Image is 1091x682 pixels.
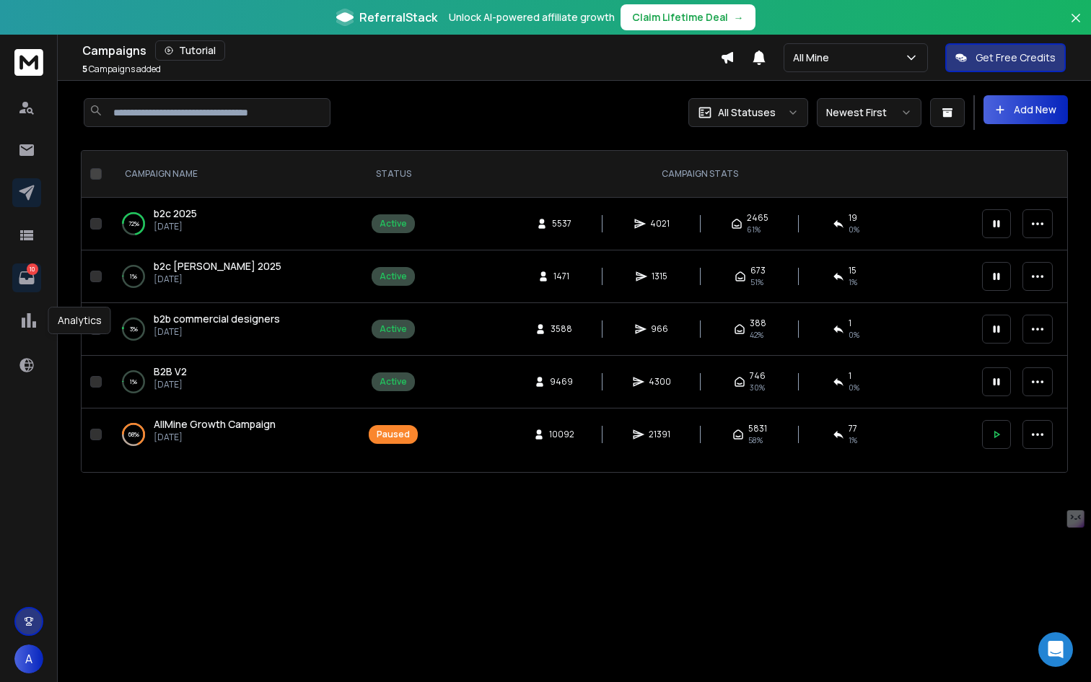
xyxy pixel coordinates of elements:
[14,644,43,673] button: A
[449,10,615,25] p: Unlock AI-powered affiliate growth
[154,417,276,432] a: AllMine Growth Campaign
[154,364,187,378] span: B2B V2
[359,9,437,26] span: ReferralStack
[154,326,280,338] p: [DATE]
[12,263,41,292] a: 10
[380,271,407,282] div: Active
[380,376,407,388] div: Active
[380,218,407,229] div: Active
[793,51,835,65] p: All Mine
[747,212,768,224] span: 2465
[976,51,1056,65] p: Get Free Credits
[154,417,276,431] span: AllMine Growth Campaign
[130,269,137,284] p: 1 %
[849,423,857,434] span: 77
[849,329,859,341] span: 0 %
[817,98,921,127] button: Newest First
[1038,632,1073,667] div: Open Intercom Messenger
[154,312,280,326] a: b2b commercial designers
[154,206,197,220] span: b2c 2025
[849,370,851,382] span: 1
[849,318,851,329] span: 1
[649,376,671,388] span: 4300
[748,434,763,446] span: 58 %
[718,105,776,120] p: All Statuses
[849,224,859,235] span: 0 %
[849,382,859,393] span: 0 %
[130,375,137,389] p: 1 %
[849,265,856,276] span: 15
[750,329,763,341] span: 42 %
[550,376,573,388] span: 9469
[27,263,38,275] p: 10
[154,274,281,285] p: [DATE]
[377,429,410,440] div: Paused
[155,40,225,61] button: Tutorial
[849,276,857,288] span: 1 %
[108,198,360,250] td: 72%b2c 2025[DATE]
[750,318,766,329] span: 388
[154,364,187,379] a: B2B V2
[651,323,668,335] span: 966
[108,356,360,408] td: 1%B2B V2[DATE]
[945,43,1066,72] button: Get Free Credits
[750,276,763,288] span: 51 %
[747,224,761,235] span: 61 %
[553,271,569,282] span: 1471
[108,250,360,303] td: 1%b2c [PERSON_NAME] 2025[DATE]
[750,265,766,276] span: 673
[380,323,407,335] div: Active
[734,10,744,25] span: →
[750,382,765,393] span: 30 %
[108,151,360,198] th: CAMPAIGN NAME
[130,322,138,336] p: 3 %
[128,427,139,442] p: 68 %
[652,271,667,282] span: 1315
[849,434,857,446] span: 1 %
[360,151,426,198] th: STATUS
[108,303,360,356] td: 3%b2b commercial designers[DATE]
[82,40,720,61] div: Campaigns
[128,217,139,231] p: 72 %
[426,151,973,198] th: CAMPAIGN STATS
[154,206,197,221] a: b2c 2025
[154,259,281,274] a: b2c [PERSON_NAME] 2025
[748,423,767,434] span: 5831
[983,95,1068,124] button: Add New
[650,218,670,229] span: 4021
[48,307,111,334] div: Analytics
[551,323,572,335] span: 3588
[649,429,670,440] span: 21391
[621,4,755,30] button: Claim Lifetime Deal→
[849,212,857,224] span: 19
[154,432,276,443] p: [DATE]
[82,64,161,75] p: Campaigns added
[552,218,571,229] span: 5537
[154,379,187,390] p: [DATE]
[549,429,574,440] span: 10092
[108,408,360,461] td: 68%AllMine Growth Campaign[DATE]
[154,221,197,232] p: [DATE]
[154,259,281,273] span: b2c [PERSON_NAME] 2025
[750,370,766,382] span: 746
[1066,9,1085,43] button: Close banner
[82,63,87,75] span: 5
